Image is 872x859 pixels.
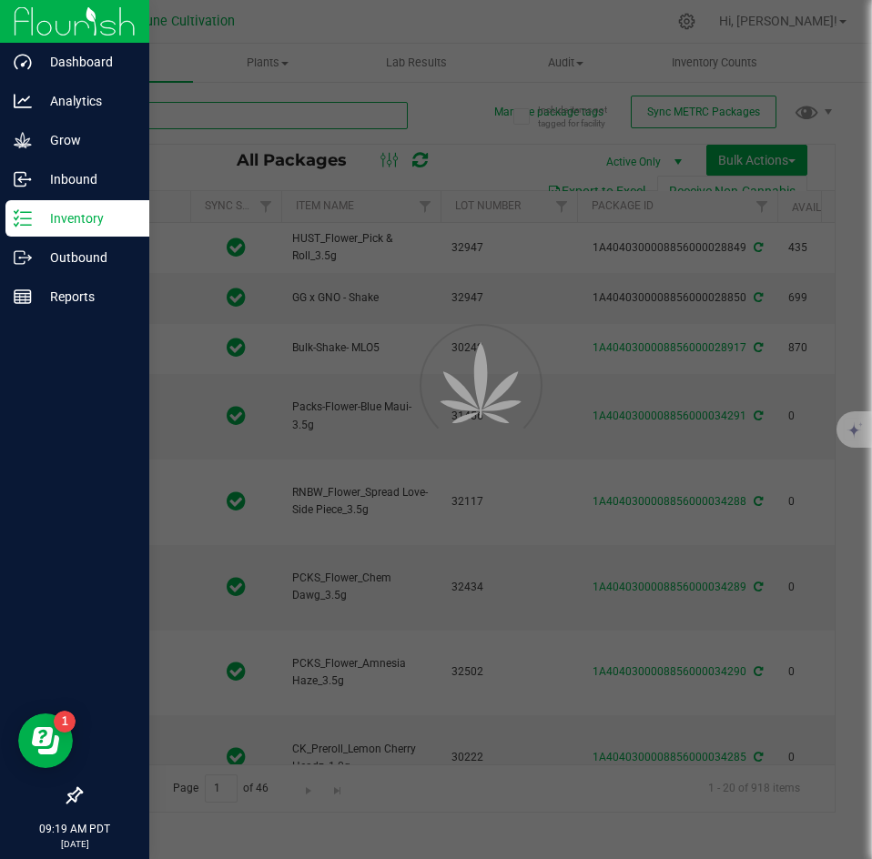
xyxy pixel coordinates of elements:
p: Dashboard [32,51,141,73]
p: 09:19 AM PDT [8,821,141,837]
iframe: Resource center unread badge [54,711,76,733]
p: Reports [32,286,141,308]
p: Analytics [32,90,141,112]
p: [DATE] [8,837,141,851]
p: Grow [32,129,141,151]
inline-svg: Inbound [14,170,32,188]
p: Outbound [32,247,141,268]
inline-svg: Analytics [14,92,32,110]
p: Inbound [32,168,141,190]
iframe: Resource center [18,713,73,768]
inline-svg: Dashboard [14,53,32,71]
inline-svg: Reports [14,288,32,306]
inline-svg: Inventory [14,209,32,227]
inline-svg: Outbound [14,248,32,267]
p: Inventory [32,207,141,229]
inline-svg: Grow [14,131,32,149]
